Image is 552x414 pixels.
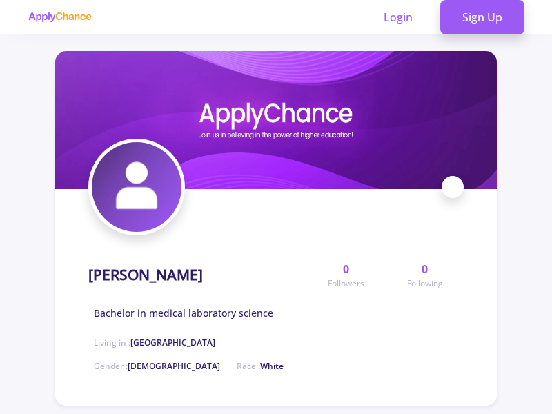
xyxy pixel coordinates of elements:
span: [DEMOGRAPHIC_DATA] [128,360,220,372]
span: Followers [328,277,364,290]
span: White [260,360,284,372]
a: 0Followers [307,261,385,290]
img: Aslancover image [55,51,497,189]
span: Bachelor in medical laboratory science [94,306,273,320]
span: Gender : [94,360,220,372]
span: [GEOGRAPHIC_DATA] [130,337,215,348]
h1: [PERSON_NAME] [88,266,203,284]
span: 0 [422,261,428,277]
span: 0 [343,261,349,277]
span: Living in : [94,337,215,348]
a: 0Following [386,261,464,290]
img: applychance logo text only [28,12,92,23]
img: Aslanavatar [92,142,181,232]
span: Following [407,277,443,290]
span: Race : [237,360,284,372]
